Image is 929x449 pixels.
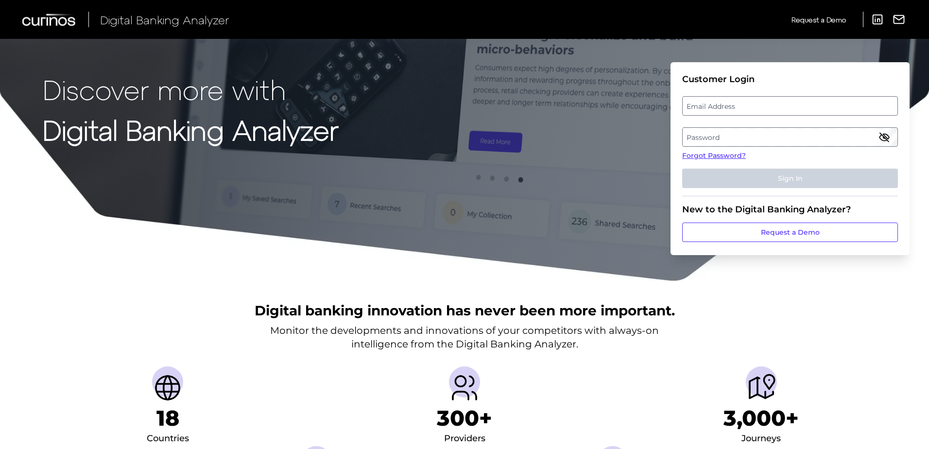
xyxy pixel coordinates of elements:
[683,97,897,115] label: Email Address
[43,113,339,146] strong: Digital Banking Analyzer
[156,405,179,431] h1: 18
[43,74,339,104] p: Discover more with
[444,431,485,447] div: Providers
[255,301,675,320] h2: Digital banking innovation has never been more important.
[682,151,898,161] a: Forgot Password?
[791,16,846,24] span: Request a Demo
[682,223,898,242] a: Request a Demo
[449,372,480,403] img: Providers
[682,74,898,85] div: Customer Login
[741,431,781,447] div: Journeys
[147,431,189,447] div: Countries
[437,405,492,431] h1: 300+
[100,13,229,27] span: Digital Banking Analyzer
[682,204,898,215] div: New to the Digital Banking Analyzer?
[723,405,799,431] h1: 3,000+
[270,324,659,351] p: Monitor the developments and innovations of your competitors with always-on intelligence from the...
[791,12,846,28] a: Request a Demo
[682,169,898,188] button: Sign In
[22,14,77,26] img: Curinos
[152,372,183,403] img: Countries
[683,128,897,146] label: Password
[746,372,777,403] img: Journeys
